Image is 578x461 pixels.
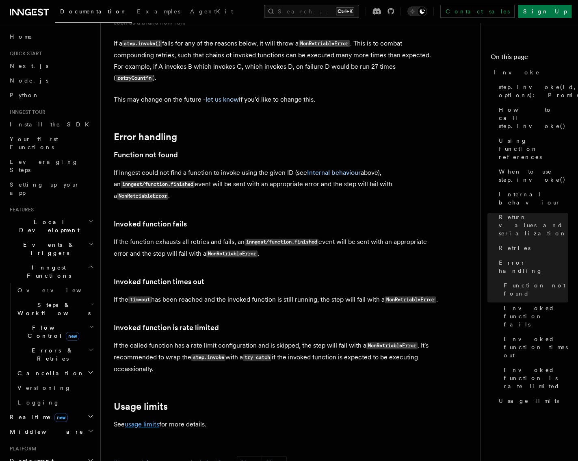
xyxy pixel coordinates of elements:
span: Features [6,207,34,213]
a: Invoked function fails [500,301,568,332]
button: Middleware [6,424,95,439]
a: Install the SDK [6,117,95,132]
code: NonRetriableError [299,40,350,47]
code: step.invoke() [122,40,162,47]
span: Home [10,33,32,41]
code: NonRetriableError [366,342,418,349]
div: Inngest Functions [6,283,95,410]
span: new [66,332,79,341]
span: Invoked function times out [504,335,568,359]
a: Using function references [496,133,568,164]
a: Invoked function fails [114,218,187,230]
kbd: Ctrl+K [336,7,354,15]
a: Function not found [114,149,178,161]
span: Versioning [17,385,71,391]
a: Error handling [114,131,177,143]
p: If the function exhausts all retries and fails, an event will be sent with an appropriate error a... [114,236,439,260]
a: step.invoke(id, options): Promise [496,80,568,102]
span: Install the SDK [10,121,94,128]
span: Internal behaviour [499,190,568,207]
a: Invoked function times out [500,332,568,363]
a: Sign Up [518,5,572,18]
span: Function not found [504,281,568,298]
span: Inngest Functions [6,263,88,280]
a: Contact sales [440,5,515,18]
span: Examples [137,8,180,15]
a: Function not found [500,278,568,301]
a: Usage limits [496,394,568,408]
p: This may change on the future - if you'd like to change this. [114,94,439,105]
p: If the has been reached and the invoked function is still running, the step will fail with a . [114,294,439,306]
a: When to use step.invoke() [496,164,568,187]
span: Error handling [499,259,568,275]
a: Return values and serialization [496,210,568,241]
span: Quick start [6,50,42,57]
span: Return values and serialization [499,213,568,237]
code: retryCount^n [116,75,153,82]
a: Your first Functions [6,132,95,154]
span: Using function references [499,137,568,161]
span: Steps & Workflows [14,301,91,317]
a: How to call step.invoke() [496,102,568,133]
a: Next.js [6,59,95,73]
span: Invoked function is rate limited [504,366,568,390]
span: Invoke [494,68,540,76]
span: Retries [499,244,530,252]
a: Invoked function times out [114,276,204,287]
p: If the called function has a rate limit configuration and is skipped, the step will fail with a .... [114,340,439,375]
p: See for more details. [114,419,439,430]
span: Usage limits [499,397,559,405]
a: Home [6,29,95,44]
p: If a fails for any of the reasons below, it will throw a . This is to combat compounding retries,... [114,38,439,84]
span: Local Development [6,218,89,234]
a: Logging [14,395,95,410]
code: step.invoke [191,354,225,361]
code: timeout [128,296,151,303]
a: Documentation [55,2,132,23]
span: Cancellation [14,369,84,377]
span: Node.js [10,77,48,84]
code: inngest/function.finished [245,239,318,246]
button: Local Development [6,215,95,237]
span: Documentation [60,8,127,15]
span: AgentKit [190,8,233,15]
a: Python [6,88,95,102]
a: Node.js [6,73,95,88]
a: Setting up your app [6,177,95,200]
a: Error handling [496,255,568,278]
button: Search...Ctrl+K [264,5,359,18]
a: let us know [206,96,239,103]
button: Errors & Retries [14,343,95,366]
a: Retries [496,241,568,255]
button: Events & Triggers [6,237,95,260]
code: NonRetriableError [206,250,258,257]
a: Invoked function is rate limited [500,363,568,394]
button: Steps & Workflows [14,298,95,320]
code: NonRetriableError [117,193,168,200]
button: Realtimenew [6,410,95,424]
a: Overview [14,283,95,298]
span: Flow Control [14,324,89,340]
a: Invoke [491,65,568,80]
span: Your first Functions [10,136,58,150]
a: Usage limits [114,401,168,412]
span: Errors & Retries [14,346,88,363]
button: Toggle dark mode [407,7,427,16]
span: Middleware [6,428,84,436]
code: NonRetriableError [385,296,436,303]
p: If Inngest could not find a function to invoke using the given ID (see above), an event will be s... [114,167,439,202]
span: Inngest tour [6,109,45,115]
span: Python [10,92,39,98]
span: How to call step.invoke() [499,106,568,130]
a: AgentKit [185,2,238,22]
code: inngest/function.finished [121,181,195,188]
span: Realtime [6,413,68,421]
a: Internal behaviour [496,187,568,210]
button: Flow Controlnew [14,320,95,343]
span: Overview [17,287,101,294]
a: Examples [132,2,185,22]
span: Setting up your app [10,181,80,196]
span: new [54,413,68,422]
a: Internal behaviour [307,169,361,176]
span: Platform [6,446,37,452]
